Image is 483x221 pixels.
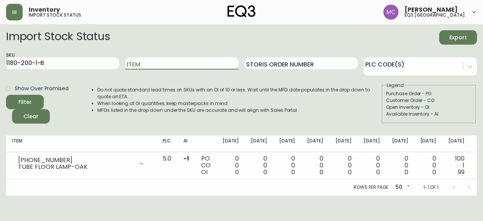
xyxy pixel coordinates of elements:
span: Export [445,33,471,42]
li: MFGs listed in the drop down under the SKU are accurate and will align with Sales Portal. [97,107,381,114]
th: PLC [157,136,177,152]
span: 0 [320,168,323,176]
div: 0 0 [251,155,267,176]
div: PO CO [201,155,211,176]
span: Show Over Promised [15,85,69,93]
p: Rows per page: [354,184,389,191]
span: 0 [291,168,295,176]
div: Purchase Order - PO [386,90,472,97]
div: 0 0 [335,155,352,176]
div: 0 0 [364,155,380,176]
div: Customer Order - CO [386,97,472,104]
td: 5.0 [157,152,177,179]
span: 0 [348,168,352,176]
th: [DATE] [358,136,386,152]
div: 0 0 [392,155,408,176]
li: When looking at OI quantities, keep masterpacks in mind. [97,100,381,107]
h5: import stock status [29,13,81,17]
div: Available Inventory - AI [386,111,472,117]
span: OI [201,168,208,176]
img: 6dbdb61c5655a9a555815750a11666cc [383,5,398,20]
th: [DATE] [245,136,273,152]
div: [PHONE_NUMBER] [18,157,134,164]
th: [DATE] [217,136,245,152]
button: Export [439,30,477,45]
span: 0 [432,168,436,176]
span: 0 [263,168,267,176]
th: AI [177,136,195,152]
h2: Import Stock Status [6,30,110,45]
legend: Legend [386,82,405,89]
h5: eq3 [GEOGRAPHIC_DATA] [405,13,465,17]
th: [DATE] [442,136,471,152]
div: 100 1 [448,155,465,176]
div: 0 0 [279,155,295,176]
span: 0 [376,168,380,176]
span: 0 [405,168,408,176]
span: 0 [235,168,239,176]
p: 1-1 of 1 [423,184,438,191]
div: [PHONE_NUMBER]TUBE FLOOR LAMP-OAK [12,155,151,172]
span: Clear [18,112,44,121]
div: 0 0 [223,155,239,176]
th: [DATE] [329,136,358,152]
th: Item [6,136,157,152]
span: -1 [183,154,189,163]
th: [DATE] [301,136,329,152]
div: 0 0 [420,155,437,176]
li: Do not quote standard lead times on SKUs with an OI of 10 or less. Wait until the MFG date popula... [97,87,381,100]
div: 0 0 [307,155,323,176]
div: 50 [392,181,411,194]
img: logo [228,5,255,17]
span: 99 [458,168,465,176]
th: [DATE] [386,136,414,152]
div: TUBE FLOOR LAMP-OAK [18,164,134,170]
div: Filter [18,97,32,107]
div: Open Inventory - OI [386,104,472,111]
th: [DATE] [273,136,301,152]
button: Filter [6,95,44,109]
button: Clear [12,109,50,124]
span: [PERSON_NAME] [405,7,458,13]
span: Inventory [29,7,60,13]
th: [DATE] [414,136,443,152]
